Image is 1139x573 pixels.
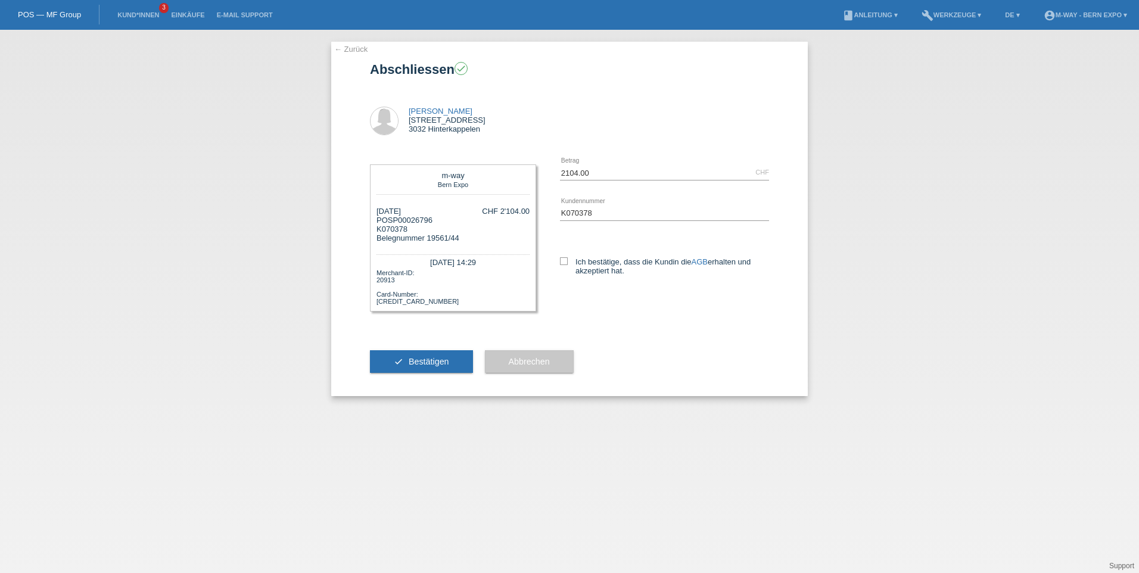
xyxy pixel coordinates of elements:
[18,10,81,19] a: POS — MF Group
[409,107,472,116] a: [PERSON_NAME]
[509,357,550,366] span: Abbrechen
[394,357,403,366] i: check
[836,11,904,18] a: bookAnleitung ▾
[1038,11,1133,18] a: account_circlem-way - Bern Expo ▾
[409,357,449,366] span: Bestätigen
[922,10,933,21] i: build
[111,11,165,18] a: Kund*innen
[334,45,368,54] a: ← Zurück
[376,254,530,268] div: [DATE] 14:29
[211,11,279,18] a: E-Mail Support
[370,350,473,373] button: check Bestätigen
[916,11,988,18] a: buildWerkzeuge ▾
[999,11,1025,18] a: DE ▾
[376,225,407,233] span: K070378
[755,169,769,176] div: CHF
[456,63,466,74] i: check
[409,107,486,133] div: [STREET_ADDRESS] 3032 Hinterkappelen
[692,257,708,266] a: AGB
[482,207,530,216] div: CHF 2'104.00
[379,171,527,180] div: m-way
[165,11,210,18] a: Einkäufe
[1109,562,1134,570] a: Support
[485,350,574,373] button: Abbrechen
[379,180,527,188] div: Bern Expo
[370,62,769,77] h1: Abschliessen
[376,207,459,242] div: [DATE] POSP00026796 Belegnummer 19561/44
[560,257,769,275] label: Ich bestätige, dass die Kundin die erhalten und akzeptiert hat.
[376,268,530,305] div: Merchant-ID: 20913 Card-Number: [CREDIT_CARD_NUMBER]
[159,3,169,13] span: 3
[842,10,854,21] i: book
[1044,10,1056,21] i: account_circle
